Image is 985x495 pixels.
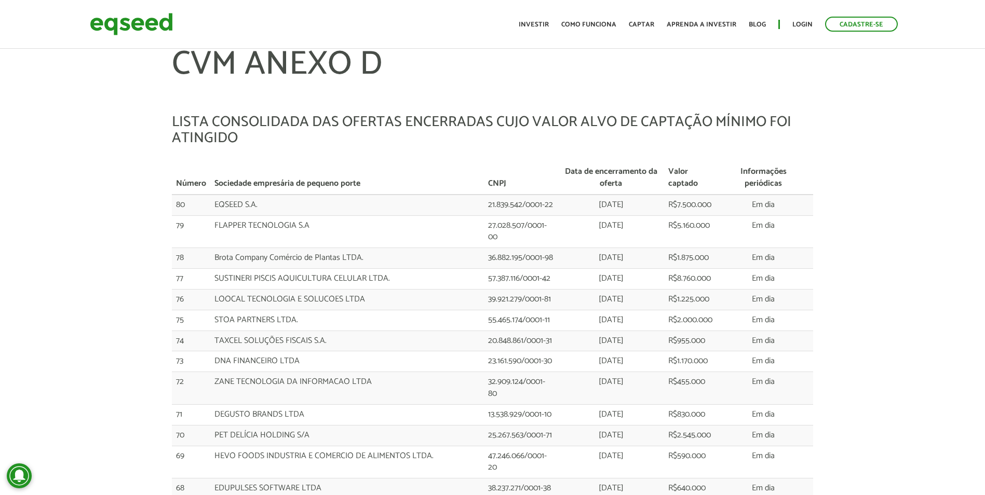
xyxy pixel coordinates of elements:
td: 77 [172,269,210,290]
td: 69 [172,446,210,478]
th: CNPJ [484,162,558,195]
td: R$455.000 [664,372,722,405]
td: Em dia [722,425,804,446]
th: Informações periódicas [722,162,804,195]
td: 76 [172,289,210,310]
td: R$2.545.000 [664,425,722,446]
span: [DATE] [599,198,624,212]
td: 57.387.116/0001-42 [484,269,558,290]
td: 74 [172,331,210,351]
td: Em dia [722,195,804,215]
span: [DATE] [599,313,624,327]
td: 27.028.507/0001-00 [484,215,558,248]
td: 32.909.124/0001-80 [484,372,558,405]
th: Data de encerramento da oferta [558,162,664,195]
td: Em dia [722,248,804,269]
span: [DATE] [599,375,624,389]
td: 79 [172,215,210,248]
td: Em dia [722,215,804,248]
td: R$8.760.000 [664,269,722,290]
span: [DATE] [599,481,624,495]
td: Em dia [722,269,804,290]
td: DEGUSTO BRANDS LTDA [210,404,484,425]
td: 80 [172,195,210,215]
img: EqSeed [90,10,173,38]
td: 20.848.861/0001-31 [484,331,558,351]
td: EQSEED S.A. [210,195,484,215]
td: R$1.170.000 [664,351,722,372]
span: [DATE] [599,407,624,421]
td: R$1.225.000 [664,289,722,310]
td: Em dia [722,372,804,405]
td: FLAPPER TECNOLOGIA S.A [210,215,484,248]
td: Em dia [722,404,804,425]
td: STOA PARTNERS LTDA. [210,310,484,331]
a: Login [792,21,813,28]
th: Número [172,162,210,195]
td: 72 [172,372,210,405]
td: LOOCAL TECNOLOGIA E SOLUCOES LTDA [210,289,484,310]
td: R$955.000 [664,331,722,351]
td: 75 [172,310,210,331]
td: R$5.160.000 [664,215,722,248]
a: Investir [519,21,549,28]
td: 71 [172,404,210,425]
th: Valor captado [664,162,722,195]
td: 73 [172,351,210,372]
td: 36.882.195/0001-98 [484,248,558,269]
td: PET DELÍCIA HOLDING S/A [210,425,484,446]
td: 55.465.174/0001-11 [484,310,558,331]
td: Em dia [722,351,804,372]
h5: LISTA CONSOLIDADA DAS OFERTAS ENCERRADAS CUJO VALOR ALVO DE CAPTAÇÃO MÍNIMO FOI ATINGIDO [172,114,813,146]
td: Em dia [722,289,804,310]
td: Em dia [722,446,804,478]
td: R$2.000.000 [664,310,722,331]
h1: CVM ANEXO D [172,47,813,114]
td: DNA FINANCEIRO LTDA [210,351,484,372]
span: [DATE] [599,334,624,348]
td: 23.161.590/0001-30 [484,351,558,372]
td: Brota Company Comércio de Plantas LTDA. [210,248,484,269]
a: Como funciona [561,21,616,28]
a: Cadastre-se [825,17,898,32]
td: R$830.000 [664,404,722,425]
span: [DATE] [599,218,624,232]
td: 13.538.929/0001-10 [484,404,558,425]
td: R$1.875.000 [664,248,722,269]
td: Em dia [722,331,804,351]
a: Aprenda a investir [667,21,736,28]
span: [DATE] [599,251,624,265]
td: 78 [172,248,210,269]
span: [DATE] [599,449,624,463]
span: [DATE] [599,354,624,368]
span: [DATE] [599,292,624,306]
td: Em dia [722,310,804,331]
td: HEVO FOODS INDUSTRIA E COMERCIO DE ALIMENTOS LTDA. [210,446,484,478]
td: 25.267.563/0001-71 [484,425,558,446]
td: R$590.000 [664,446,722,478]
td: 39.921.279/0001-81 [484,289,558,310]
td: 70 [172,425,210,446]
th: Sociedade empresária de pequeno porte [210,162,484,195]
a: Captar [629,21,654,28]
span: [DATE] [599,428,624,442]
span: [DATE] [599,271,624,285]
td: 47.246.066/0001-20 [484,446,558,478]
a: Blog [749,21,766,28]
td: R$7.500.000 [664,195,722,215]
td: ZANE TECNOLOGIA DA INFORMACAO LTDA [210,372,484,405]
td: TAXCEL SOLUÇÕES FISCAIS S.A. [210,331,484,351]
td: SUSTINERI PISCIS AQUICULTURA CELULAR LTDA. [210,269,484,290]
td: 21.839.542/0001-22 [484,195,558,215]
